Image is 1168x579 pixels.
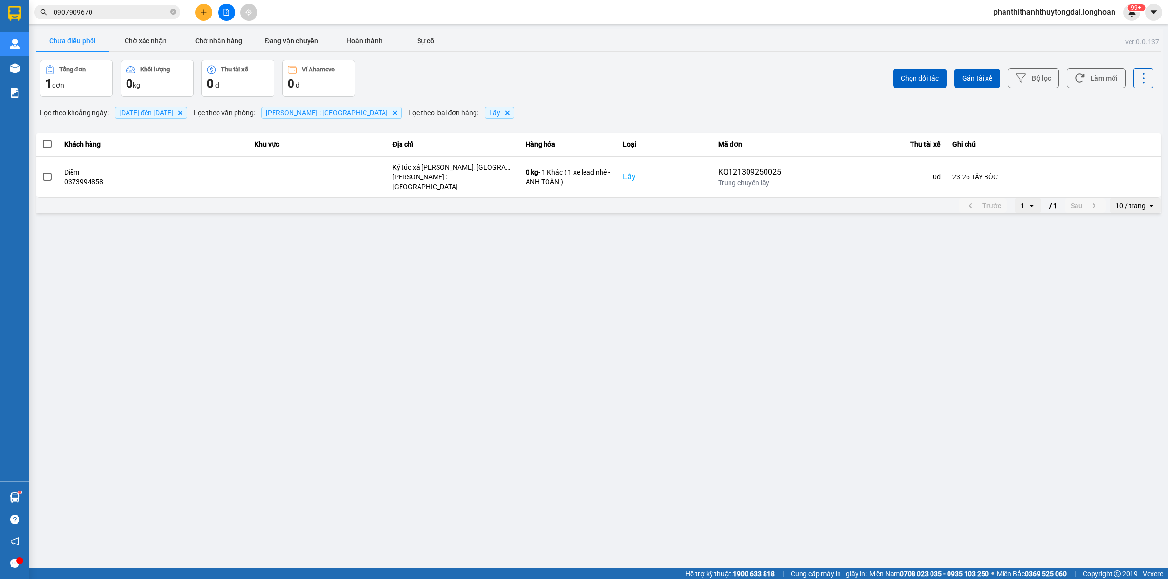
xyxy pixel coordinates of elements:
button: Tổng đơn1đơn [40,60,113,97]
button: Hoàn thành [328,31,401,51]
span: Lấy, close by backspace [485,107,514,119]
span: Lọc theo loại đơn hàng : [408,107,479,118]
svg: Delete [177,110,183,116]
span: question-circle [10,515,19,524]
span: Hỗ trợ kỹ thuật: [685,568,775,579]
svg: open [1148,202,1155,210]
span: copyright [1114,570,1121,577]
div: Ví Ahamove [302,66,335,73]
div: 23-26 TÂY BỐC [952,172,1155,182]
span: / 1 [1049,200,1057,211]
span: Lọc theo khoảng ngày : [40,107,109,118]
div: - 1 Khác ( 1 xe lead nhé - ANH TOÀN ) [526,167,611,187]
th: Địa chỉ [386,133,520,157]
span: Miền Bắc [997,568,1067,579]
button: Thu tài xế0 đ [201,60,274,97]
span: notification [10,537,19,546]
span: 0 [288,77,294,90]
button: previous page. current page 1 / 1 [959,198,1007,213]
th: Mã đơn [712,133,787,157]
strong: 1900 633 818 [733,570,775,578]
div: KQ121309250025 [718,166,781,178]
img: logo-vxr [8,6,21,21]
span: ⚪️ [991,572,994,576]
sup: 1 [18,491,21,494]
button: Đang vận chuyển [255,31,328,51]
div: đ [288,76,350,91]
div: Trung chuyển lấy [718,178,781,188]
button: Làm mới [1067,68,1126,88]
th: Hàng hóa [520,133,617,157]
span: close-circle [170,8,176,17]
button: file-add [218,4,235,21]
span: 1 [45,77,52,90]
strong: 0369 525 060 [1025,570,1067,578]
button: next page. current page 1 / 1 [1065,198,1106,213]
span: | [1074,568,1076,579]
img: warehouse-icon [10,39,20,49]
button: aim [240,4,257,21]
sup: 507 [1127,4,1145,11]
button: Ví Ahamove0 đ [282,60,355,97]
input: Selected 10 / trang. [1147,201,1148,211]
button: Chọn đối tác [893,69,947,88]
th: Ghi chú [947,133,1161,157]
div: đơn [45,76,108,91]
span: plus [201,9,207,16]
div: Lấy [623,171,707,183]
span: close-circle [170,9,176,15]
button: Khối lượng0kg [121,60,194,97]
div: 0373994858 [64,177,243,187]
span: 01/09/2025 đến 15/09/2025 [119,109,173,117]
div: Thu tài xế [793,139,941,150]
img: warehouse-icon [10,63,20,73]
span: 0 [126,77,133,90]
div: Thu tài xế [221,66,248,73]
button: Chưa điều phối [36,31,109,51]
span: search [40,9,47,16]
div: 1 [1021,201,1024,211]
button: Chờ xác nhận [109,31,182,51]
span: file-add [223,9,230,16]
div: 0 đ [793,172,941,182]
span: phanthithanhthuytongdai.longhoan [985,6,1123,18]
img: icon-new-feature [1128,8,1136,17]
button: Chờ nhận hàng [182,31,255,51]
th: Loại [617,133,712,157]
div: [PERSON_NAME] : [GEOGRAPHIC_DATA] [392,172,514,192]
span: Lọc theo văn phòng : [194,107,255,118]
span: caret-down [1150,8,1158,17]
div: 10 / trang [1115,201,1146,211]
input: Tìm tên, số ĐT hoặc mã đơn [54,7,168,18]
span: Hồ Chí Minh : Kho Quận 12, close by backspace [261,107,402,119]
strong: 0708 023 035 - 0935 103 250 [900,570,989,578]
button: Bộ lọc [1008,68,1059,88]
span: Lấy [489,109,500,117]
button: plus [195,4,212,21]
span: Miền Nam [869,568,989,579]
span: | [782,568,784,579]
th: Khu vực [249,133,386,157]
button: caret-down [1145,4,1162,21]
th: Khách hàng [58,133,249,157]
div: kg [126,76,188,91]
div: đ [207,76,269,91]
span: Hồ Chí Minh : Kho Quận 12 [266,109,388,117]
span: 01/09/2025 đến 15/09/2025, close by backspace [115,107,187,119]
span: Chọn đối tác [901,73,939,83]
img: warehouse-icon [10,492,20,503]
img: solution-icon [10,88,20,98]
svg: open [1028,202,1036,210]
span: 0 [207,77,214,90]
span: Gán tài xế [962,73,992,83]
span: message [10,559,19,568]
svg: Delete [392,110,398,116]
div: Ký túc xá [PERSON_NAME], [GEOGRAPHIC_DATA], [GEOGRAPHIC_DATA], [GEOGRAPHIC_DATA] [392,162,514,172]
div: Diễm [64,167,243,177]
div: Khối lượng [140,66,170,73]
div: Tổng đơn [59,66,86,73]
span: Cung cấp máy in - giấy in: [791,568,867,579]
button: Gán tài xế [954,69,1000,88]
span: aim [245,9,252,16]
span: 0 kg [526,168,538,176]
